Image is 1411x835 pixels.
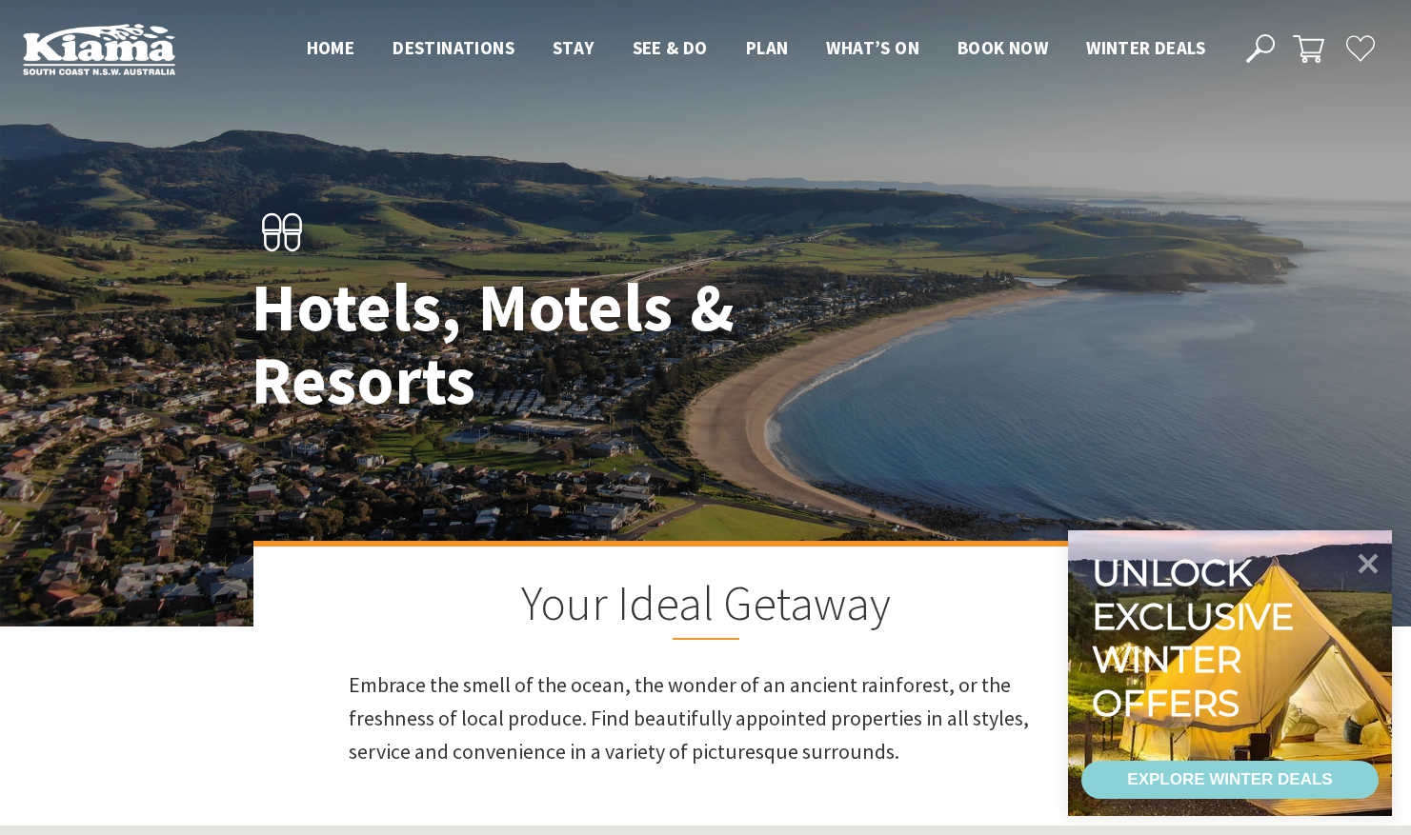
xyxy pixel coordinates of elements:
img: Kiama Logo [23,23,175,75]
nav: Main Menu [288,33,1224,65]
span: What’s On [826,36,919,59]
h1: Hotels, Motels & Resorts [252,270,790,417]
div: Unlock exclusive winter offers [1092,551,1302,725]
h2: Your Ideal Getaway [349,575,1063,640]
span: See & Do [633,36,708,59]
span: Plan [746,36,789,59]
span: Destinations [393,36,514,59]
div: EXPLORE WINTER DEALS [1127,761,1332,799]
p: Embrace the smell of the ocean, the wonder of an ancient rainforest, or the freshness of local pr... [349,668,1063,769]
span: Book now [957,36,1048,59]
a: EXPLORE WINTER DEALS [1081,761,1379,799]
span: Home [307,36,355,59]
span: Stay [553,36,595,59]
span: Winter Deals [1086,36,1205,59]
